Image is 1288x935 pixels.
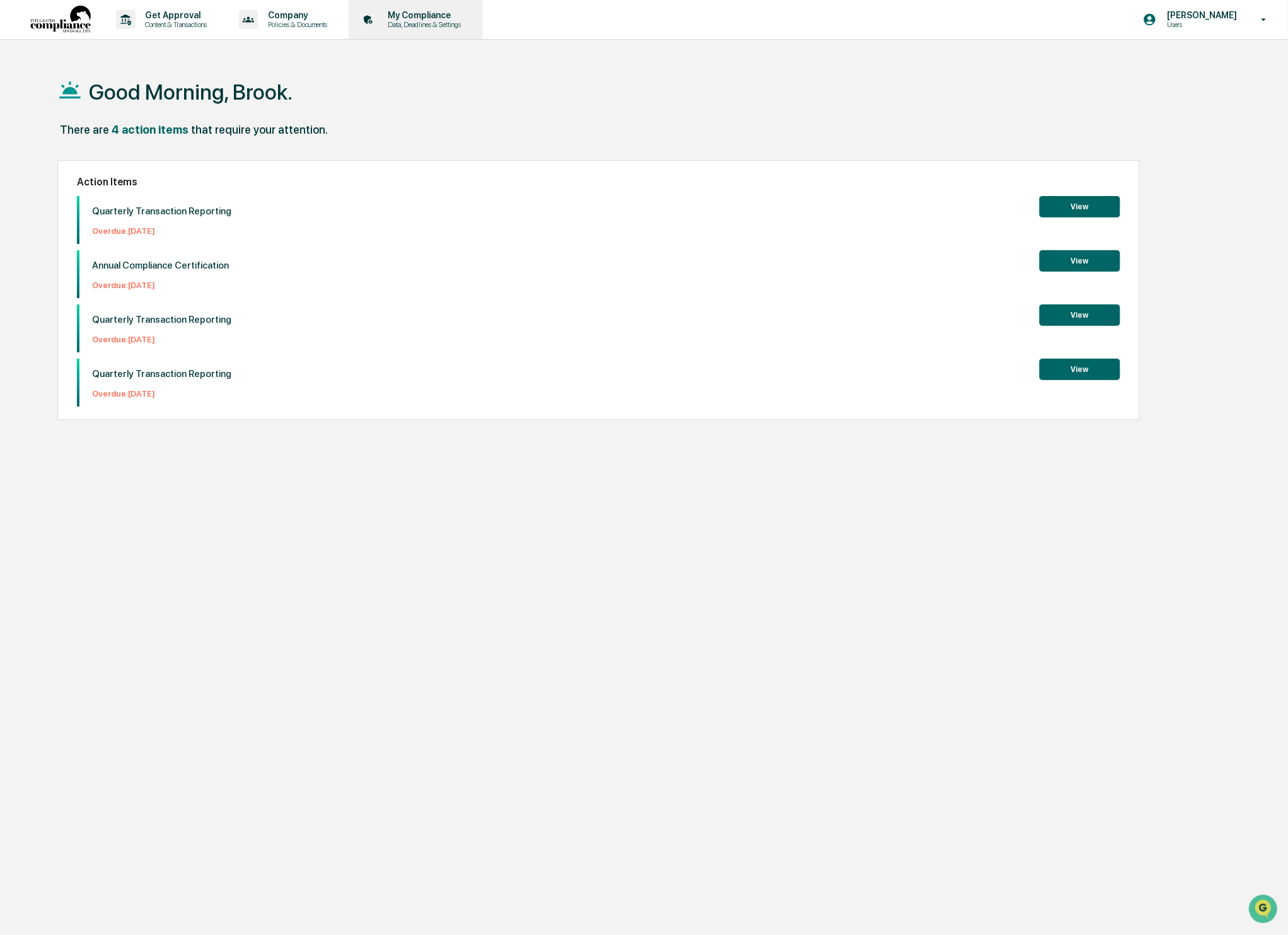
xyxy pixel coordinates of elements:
[112,123,189,136] div: 4 action items
[92,226,231,236] p: Overdue: [DATE]
[1040,308,1120,320] a: View
[378,10,468,20] p: My Compliance
[1040,250,1120,272] button: View
[191,123,328,136] div: that require your attention.
[8,178,84,200] a: 🔎Data Lookup
[92,314,231,325] p: Quarterly Transaction Reporting
[214,100,229,115] button: Start new chat
[13,160,23,170] div: 🖐️
[92,335,231,344] p: Overdue: [DATE]
[1040,200,1120,212] a: View
[89,213,153,223] a: Powered byPylon
[92,281,229,290] p: Overdue: [DATE]
[136,10,214,20] p: Get Approval
[258,20,334,29] p: Policies & Documents
[43,96,207,109] div: Start new chat
[60,123,109,136] div: There are
[1248,893,1282,927] iframe: Open customer support
[77,176,1120,188] h2: Action Items
[25,183,79,195] span: Data Lookup
[1157,10,1243,20] p: [PERSON_NAME]
[92,389,231,398] p: Overdue: [DATE]
[92,206,231,217] p: Quarterly Transaction Reporting
[136,20,214,29] p: Content & Transactions
[258,10,334,20] p: Company
[104,159,156,171] span: Attestations
[1040,363,1120,375] a: View
[33,57,208,71] input: Clear
[30,6,91,34] img: logo
[92,260,229,271] p: Annual Compliance Certification
[43,109,160,119] div: We're available if you need us!
[13,184,23,194] div: 🔎
[25,159,81,171] span: Preclearance
[1040,359,1120,380] button: View
[13,26,229,47] p: How can we help?
[89,79,293,105] h1: Good Morning, Brook.
[91,160,102,170] div: 🗄️
[1040,254,1120,266] a: View
[1040,196,1120,218] button: View
[86,154,161,177] a: 🗄️Attestations
[1040,305,1120,326] button: View
[1157,20,1243,29] p: Users
[92,368,231,380] p: Quarterly Transaction Reporting
[378,20,468,29] p: Data, Deadlines & Settings
[125,214,153,223] span: Pylon
[8,154,86,177] a: 🖐️Preclearance
[13,96,35,119] img: 1746055101610-c473b297-6a78-478c-a979-82029cc54cd1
